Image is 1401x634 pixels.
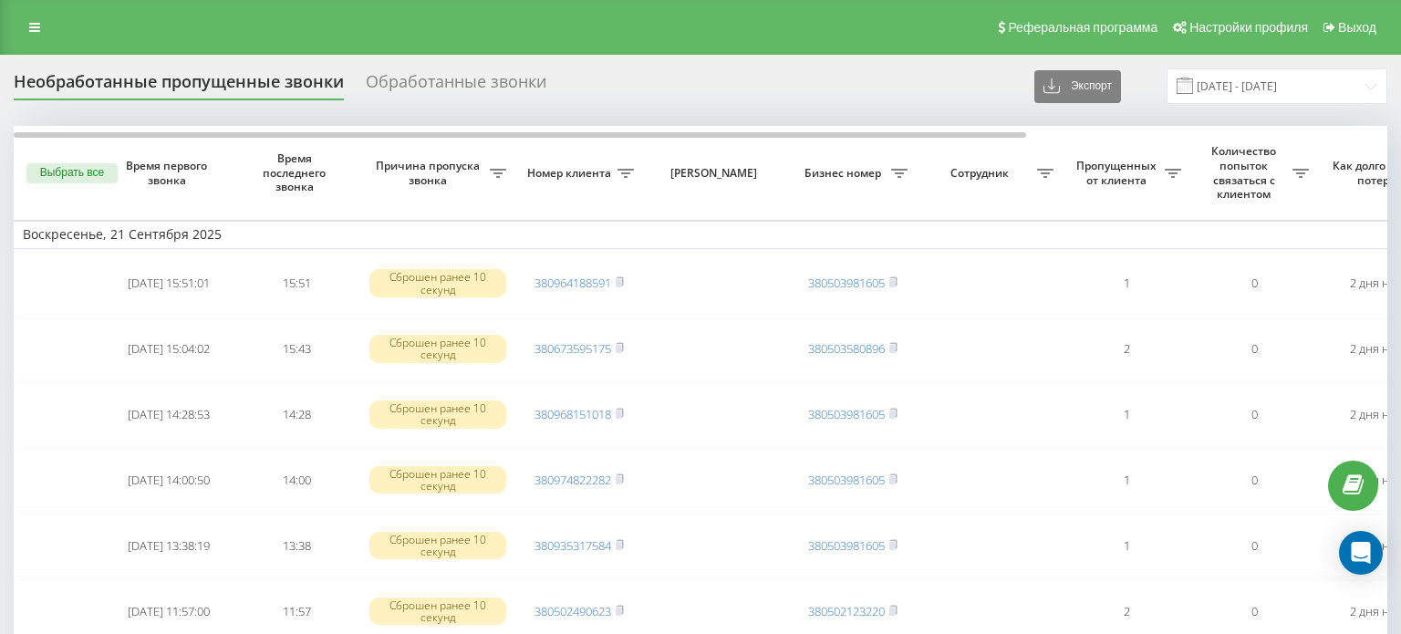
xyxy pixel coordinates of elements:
a: 380974822282 [534,472,611,488]
span: Время первого звонка [119,159,218,187]
div: Сброшен ранее 10 секунд [369,400,506,428]
div: Open Intercom Messenger [1339,531,1383,575]
a: 380502123220 [808,603,885,619]
td: 2 [1063,318,1190,380]
a: 380502490623 [534,603,611,619]
td: [DATE] 14:00:50 [105,449,233,511]
a: 380503580896 [808,340,885,357]
a: 380964188591 [534,275,611,291]
a: 380935317584 [534,537,611,554]
div: Обработанные звонки [366,72,546,100]
span: Номер клиента [524,166,617,181]
span: Причина пропуска звонка [369,159,490,187]
span: Выход [1338,20,1376,35]
a: 380968151018 [534,406,611,422]
span: [PERSON_NAME] [659,166,773,181]
td: [DATE] 15:04:02 [105,318,233,380]
td: 14:00 [233,449,360,511]
td: [DATE] 13:38:19 [105,514,233,577]
button: Экспорт [1034,70,1121,103]
span: Бизнес номер [798,166,891,181]
div: Сброшен ранее 10 секунд [369,335,506,362]
a: 380673595175 [534,340,611,357]
div: Сброшен ранее 10 секунд [369,269,506,296]
div: Сброшен ранее 10 секунд [369,598,506,625]
td: 1 [1063,383,1190,445]
td: [DATE] 15:51:01 [105,253,233,315]
div: Необработанные пропущенные звонки [14,72,344,100]
span: Реферальная программа [1008,20,1157,35]
a: 380503981605 [808,537,885,554]
td: 1 [1063,253,1190,315]
td: 14:28 [233,383,360,445]
div: Сброшен ранее 10 секунд [369,466,506,494]
span: Количество попыток связаться с клиентом [1199,144,1292,201]
td: 15:51 [233,253,360,315]
td: 0 [1190,449,1318,511]
a: 380503981605 [808,406,885,422]
span: Пропущенных от клиента [1072,159,1165,187]
td: 0 [1190,318,1318,380]
td: 0 [1190,253,1318,315]
td: 15:43 [233,318,360,380]
td: 1 [1063,514,1190,577]
span: Настройки профиля [1189,20,1308,35]
span: Сотрудник [926,166,1037,181]
td: 0 [1190,383,1318,445]
td: 13:38 [233,514,360,577]
a: 380503981605 [808,472,885,488]
div: Сброшен ранее 10 секунд [369,532,506,559]
a: 380503981605 [808,275,885,291]
button: Выбрать все [26,163,118,183]
td: 0 [1190,514,1318,577]
td: [DATE] 14:28:53 [105,383,233,445]
span: Время последнего звонка [247,151,346,194]
td: 1 [1063,449,1190,511]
